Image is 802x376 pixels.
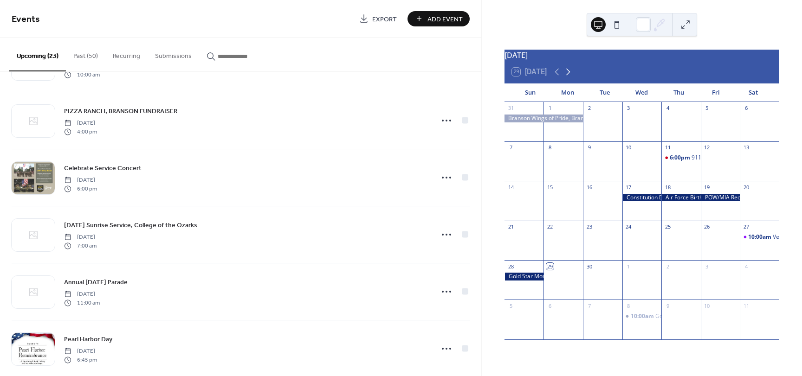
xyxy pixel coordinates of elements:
[586,105,593,112] div: 2
[586,302,593,309] div: 7
[704,184,711,191] div: 19
[64,356,97,364] span: 6:45 pm
[105,38,148,70] button: Recurring
[704,105,711,112] div: 5
[407,11,470,26] button: Add Event
[664,105,671,112] div: 4
[664,223,671,230] div: 25
[664,184,671,191] div: 18
[586,223,593,230] div: 23
[664,302,671,309] div: 9
[622,312,662,320] div: Gold Star Families Marker Dedication
[512,83,549,102] div: Sun
[546,144,553,151] div: 8
[631,312,655,320] span: 10:00am
[352,11,404,26] a: Export
[64,163,142,173] a: Celebrate Service Concert
[743,302,750,309] div: 11
[586,144,593,151] div: 9
[504,50,779,61] div: [DATE]
[507,302,514,309] div: 5
[507,105,514,112] div: 31
[64,299,100,307] span: 11:00 am
[64,233,97,242] span: [DATE]
[586,263,593,270] div: 30
[743,144,750,151] div: 13
[64,335,112,344] span: Pearl Harbor Day
[9,38,66,71] button: Upcoming (23)
[546,105,553,112] div: 1
[148,38,199,70] button: Submissions
[507,223,514,230] div: 21
[372,14,397,24] span: Export
[625,184,632,191] div: 17
[625,223,632,230] div: 24
[546,223,553,230] div: 22
[743,184,750,191] div: 20
[743,223,750,230] div: 27
[427,14,463,24] span: Add Event
[660,83,698,102] div: Thu
[64,164,142,173] span: Celebrate Service Concert
[549,83,586,102] div: Mon
[64,106,177,116] a: PIZZA RANCH, BRANSON FUNDRAISER
[64,185,97,193] span: 6:00 pm
[735,83,772,102] div: Sat
[64,347,97,356] span: [DATE]
[670,154,692,162] span: 6:00pm
[661,194,701,202] div: Air Force Birthday
[64,107,177,116] span: PIZZA RANCH, BRANSON FUNDRAISER
[546,302,553,309] div: 6
[64,70,100,79] span: 10:00 am
[623,83,660,102] div: Wed
[546,263,553,270] div: 29
[546,184,553,191] div: 15
[625,302,632,309] div: 8
[507,144,514,151] div: 7
[504,115,583,122] div: Branson Wings of Pride, Branson Airport
[64,334,112,344] a: Pearl Harbor Day
[507,184,514,191] div: 14
[586,184,593,191] div: 16
[64,127,97,136] span: 4:00 pm
[748,233,773,241] span: 10:00am
[625,144,632,151] div: 10
[664,144,671,151] div: 11
[743,105,750,112] div: 6
[504,273,544,280] div: Gold Star Mothers and Family Day
[64,278,128,287] span: Annual [DATE] Parade
[655,312,752,320] div: Gold Star Families Marker Dedication
[704,302,711,309] div: 10
[698,83,735,102] div: Fri
[625,263,632,270] div: 1
[64,220,197,230] a: [DATE] Sunrise Service, College of the Ozarks
[64,176,97,185] span: [DATE]
[661,154,701,162] div: 911 Remembrance Ceremony at the Branson Landing
[12,10,40,28] span: Events
[586,83,623,102] div: Tue
[664,263,671,270] div: 2
[625,105,632,112] div: 3
[64,290,100,299] span: [DATE]
[704,263,711,270] div: 3
[740,233,779,241] div: Veterans Appreciation Day
[704,144,711,151] div: 12
[507,263,514,270] div: 28
[64,119,97,127] span: [DATE]
[622,194,662,202] div: Constitution Day
[701,194,740,202] div: POW/MIA Recognition Day
[64,277,128,287] a: Annual [DATE] Parade
[64,221,197,230] span: [DATE] Sunrise Service, College of the Ozarks
[704,223,711,230] div: 26
[743,263,750,270] div: 4
[66,38,105,70] button: Past (50)
[64,242,97,250] span: 7:00 am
